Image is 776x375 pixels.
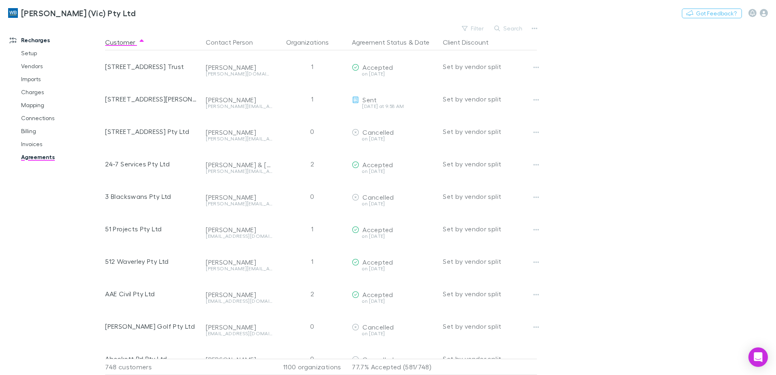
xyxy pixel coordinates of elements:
[276,245,349,278] div: 1
[13,112,110,125] a: Connections
[206,161,272,169] div: [PERSON_NAME] & [PERSON_NAME]
[362,356,394,363] span: Cancelled
[276,50,349,83] div: 1
[13,73,110,86] a: Imports
[443,180,537,213] div: Set by vendor split
[105,213,199,245] div: 51 Projects Pty Ltd
[276,310,349,343] div: 0
[362,258,393,266] span: Accepted
[415,34,429,50] button: Date
[105,50,199,83] div: [STREET_ADDRESS] Trust
[352,299,436,304] div: on [DATE]
[276,343,349,375] div: 0
[206,331,272,336] div: [EMAIL_ADDRESS][DOMAIN_NAME]
[2,34,110,47] a: Recharges
[206,34,263,50] button: Contact Person
[362,161,393,168] span: Accepted
[206,234,272,239] div: [EMAIL_ADDRESS][DOMAIN_NAME]
[105,34,145,50] button: Customer
[105,359,203,375] div: 748 customers
[13,60,110,73] a: Vendors
[105,148,199,180] div: 24-7 Services Pty Ltd
[443,245,537,278] div: Set by vendor split
[13,151,110,164] a: Agreements
[276,180,349,213] div: 0
[443,148,537,180] div: Set by vendor split
[352,71,436,76] div: on [DATE]
[13,125,110,138] a: Billing
[276,148,349,180] div: 2
[362,128,394,136] span: Cancelled
[105,245,199,278] div: 512 Waverley Pty Ltd
[276,115,349,148] div: 0
[105,115,199,148] div: [STREET_ADDRESS] Pty Ltd
[105,83,199,115] div: [STREET_ADDRESS][PERSON_NAME] Pty Ltd
[206,128,272,136] div: [PERSON_NAME]
[352,169,436,174] div: on [DATE]
[13,138,110,151] a: Invoices
[206,258,272,266] div: [PERSON_NAME]
[362,291,393,298] span: Accepted
[21,8,136,18] h3: [PERSON_NAME] (Vic) Pty Ltd
[352,201,436,206] div: on [DATE]
[443,343,537,375] div: Set by vendor split
[206,71,272,76] div: [PERSON_NAME][DOMAIN_NAME][EMAIL_ADDRESS][PERSON_NAME][DOMAIN_NAME]
[13,47,110,60] a: Setup
[352,331,436,336] div: on [DATE]
[443,278,537,310] div: Set by vendor split
[443,83,537,115] div: Set by vendor split
[352,359,436,375] p: 77.7% Accepted (581/748)
[276,359,349,375] div: 1100 organizations
[490,24,527,33] button: Search
[206,193,272,201] div: [PERSON_NAME]
[748,347,768,367] div: Open Intercom Messenger
[13,99,110,112] a: Mapping
[286,34,338,50] button: Organizations
[443,115,537,148] div: Set by vendor split
[206,323,272,331] div: [PERSON_NAME]
[352,104,436,109] div: [DATE] at 9:58 AM
[206,104,272,109] div: [PERSON_NAME][EMAIL_ADDRESS][PERSON_NAME][DOMAIN_NAME]
[105,310,199,343] div: [PERSON_NAME] Golf Pty Ltd
[443,213,537,245] div: Set by vendor split
[105,278,199,310] div: AAE Civil Pty Ltd
[443,50,537,83] div: Set by vendor split
[206,169,272,174] div: [PERSON_NAME][EMAIL_ADDRESS][DOMAIN_NAME]
[443,310,537,343] div: Set by vendor split
[13,86,110,99] a: Charges
[206,226,272,234] div: [PERSON_NAME]
[206,299,272,304] div: [EMAIL_ADDRESS][DOMAIN_NAME]
[352,234,436,239] div: on [DATE]
[276,213,349,245] div: 1
[352,34,407,50] button: Agreement Status
[352,266,436,271] div: on [DATE]
[352,34,436,50] div: &
[443,34,498,50] button: Client Discount
[362,193,394,201] span: Cancelled
[206,96,272,104] div: [PERSON_NAME]
[206,136,272,141] div: [PERSON_NAME][EMAIL_ADDRESS][DOMAIN_NAME]
[206,291,272,299] div: [PERSON_NAME]
[682,9,742,18] button: Got Feedback?
[105,343,199,375] div: Abeckett Rd Pty Ltd
[352,136,436,141] div: on [DATE]
[362,96,377,103] span: Sent
[362,226,393,233] span: Accepted
[206,63,272,71] div: [PERSON_NAME]
[276,83,349,115] div: 1
[3,3,140,23] a: [PERSON_NAME] (Vic) Pty Ltd
[8,8,18,18] img: William Buck (Vic) Pty Ltd's Logo
[276,278,349,310] div: 2
[105,180,199,213] div: 3 Blackswans Pty Ltd
[362,63,393,71] span: Accepted
[206,356,272,364] div: [PERSON_NAME]
[206,201,272,206] div: [PERSON_NAME][EMAIL_ADDRESS][DOMAIN_NAME]
[206,266,272,271] div: [PERSON_NAME][EMAIL_ADDRESS][DOMAIN_NAME]
[362,323,394,331] span: Cancelled
[458,24,489,33] button: Filter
